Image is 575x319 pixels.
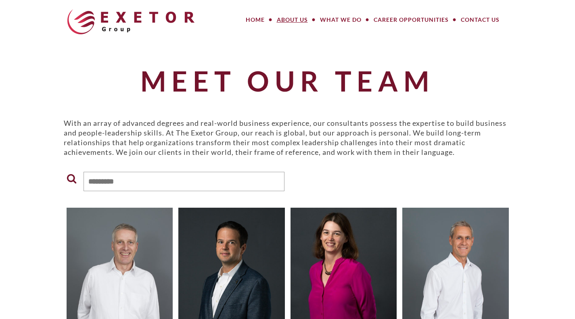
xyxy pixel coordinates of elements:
img: The Exetor Group [67,9,194,34]
a: About Us [271,12,314,28]
a: What We Do [314,12,368,28]
h1: Meet Our Team [64,66,512,96]
a: Home [240,12,271,28]
p: With an array of advanced degrees and real-world business experience, our consultants possess the... [64,118,512,157]
a: Career Opportunities [368,12,455,28]
a: Contact Us [455,12,506,28]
